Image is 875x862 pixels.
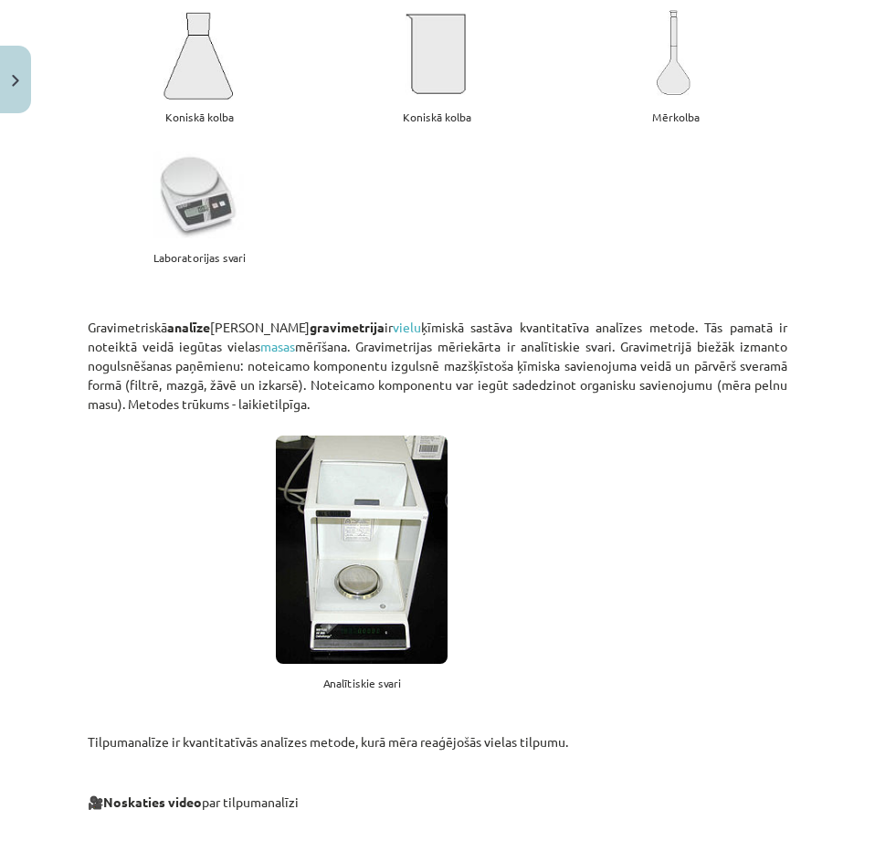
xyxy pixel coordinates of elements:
[103,794,202,810] strong: Noskaties video
[326,109,550,125] p: Koniskā kolba
[88,713,636,752] div: Tilpumanalīze ir kvantitatīvās analīzes metode, kurā mēra reaģējošās vielas tilpumu.
[12,75,19,87] img: icon-close-lesson-0947bae3869378f0d4975bcd49f059093ad1ed9edebbc8119c70593378902aed.svg
[88,773,636,812] div: 🎥 par tilpumanalīzi
[260,338,295,354] a: masas
[393,319,421,335] a: vielu
[88,675,636,691] p: Analītiskie svari
[310,319,385,335] b: gravimetrija
[88,109,311,125] p: Koniskā kolba
[564,109,787,125] p: Mērkolba
[88,299,787,414] p: Gravimetriskā [PERSON_NAME] ir ķīmiskā sastāva kvantitatīva analīzes metode. Tās pamatā ir noteik...
[167,319,210,335] b: analīze
[88,249,311,266] p: Laboratorijas svari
